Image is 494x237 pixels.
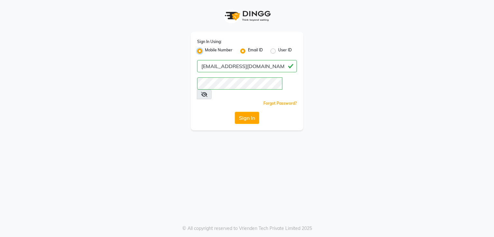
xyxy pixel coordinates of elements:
img: logo1.svg [221,6,273,25]
label: Email ID [248,47,263,55]
label: Mobile Number [205,47,233,55]
input: Username [197,77,282,90]
label: User ID [278,47,292,55]
label: Sign In Using: [197,39,222,45]
input: Username [197,60,297,72]
a: Forgot Password? [263,101,297,106]
button: Sign In [235,112,259,124]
